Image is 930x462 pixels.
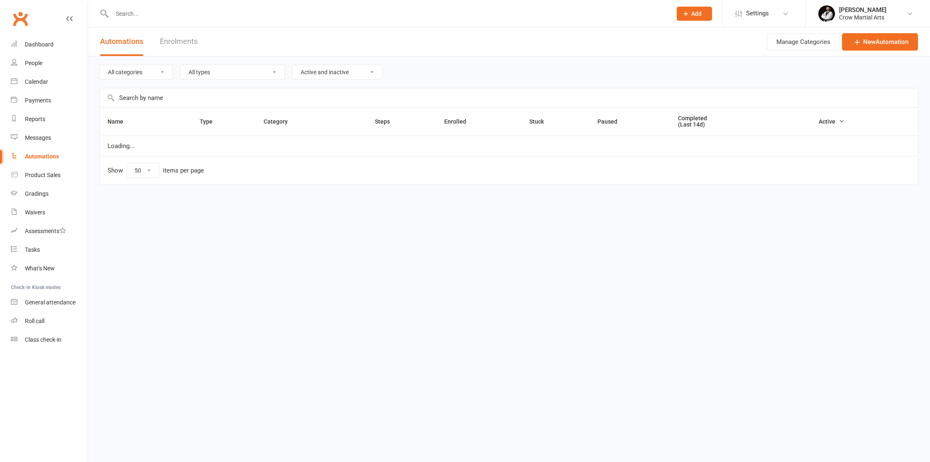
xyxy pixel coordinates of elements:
[590,108,671,136] th: Paused
[839,14,886,21] div: Crow Martial Arts
[437,108,522,136] th: Enrolled
[367,108,436,136] th: Steps
[11,166,88,185] a: Product Sales
[11,312,88,331] a: Roll call
[25,265,55,272] div: What's New
[11,259,88,278] a: What's New
[25,190,49,197] div: Gradings
[25,134,51,141] div: Messages
[11,91,88,110] a: Payments
[25,41,54,48] div: Dashboard
[108,118,132,125] span: Name
[842,33,918,51] a: NewAutomation
[100,27,143,56] button: Automations
[25,172,61,178] div: Product Sales
[811,117,844,126] button: Active
[11,222,88,241] a: Assessments
[100,136,918,156] td: Loading...
[25,318,44,324] div: Roll call
[25,97,51,104] div: Payments
[691,10,702,17] span: Add
[746,4,769,23] span: Settings
[25,116,45,122] div: Reports
[678,115,707,128] span: Completed (Last 14d)
[11,129,88,147] a: Messages
[767,33,840,51] button: Manage Categories
[160,27,198,56] a: Enrolments
[839,6,886,14] div: [PERSON_NAME]
[11,35,88,54] a: Dashboard
[522,108,590,136] th: Stuck
[264,117,297,126] button: Category
[25,60,42,66] div: People
[11,331,88,349] a: Class kiosk mode
[25,299,76,306] div: General attendance
[100,88,918,107] input: Search by name
[11,203,88,222] a: Waivers
[25,209,45,216] div: Waivers
[25,228,66,234] div: Assessments
[11,73,88,91] a: Calendar
[264,118,297,125] span: Category
[25,78,48,85] div: Calendar
[25,153,59,160] div: Automations
[25,246,40,253] div: Tasks
[818,5,835,22] img: thumb_image1654264687.png
[11,185,88,203] a: Gradings
[11,54,88,73] a: People
[11,110,88,129] a: Reports
[110,8,666,19] input: Search...
[108,163,204,178] div: Show
[10,8,31,29] a: Clubworx
[11,147,88,166] a: Automations
[163,167,204,174] div: items per page
[11,293,88,312] a: General attendance kiosk mode
[819,118,835,125] span: Active
[677,7,712,21] button: Add
[108,117,132,126] button: Name
[25,336,61,343] div: Class check-in
[192,108,257,136] th: Type
[11,241,88,259] a: Tasks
